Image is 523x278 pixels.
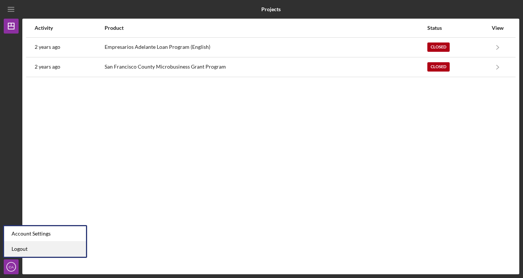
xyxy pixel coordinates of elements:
div: Empresarios Adelante Loan Program (English) [105,38,427,57]
div: Activity [35,25,104,31]
div: Product [105,25,427,31]
div: San Francisco County Microbusiness Grant Program [105,58,427,76]
time: 2023-04-07 08:56 [35,64,60,70]
div: Closed [427,62,450,72]
button: CA [4,259,19,274]
b: Projects [261,6,281,12]
text: CA [9,265,14,269]
div: Closed [427,42,450,52]
time: 2023-05-23 01:29 [35,44,60,50]
div: View [488,25,507,31]
div: Status [427,25,488,31]
div: Account Settings [4,226,86,241]
a: Logout [4,241,86,257]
